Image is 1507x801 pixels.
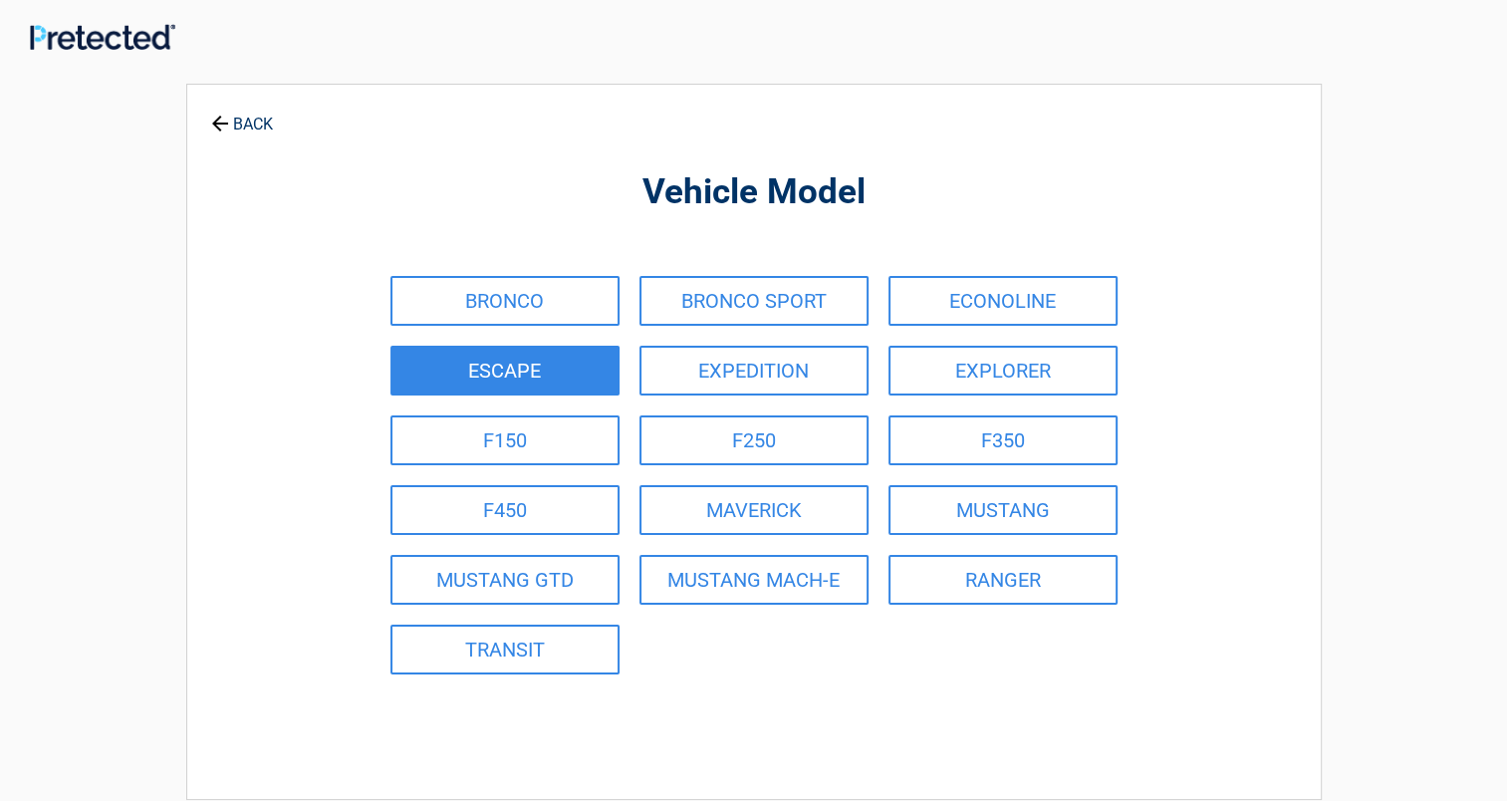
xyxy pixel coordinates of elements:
a: EXPEDITION [639,346,869,396]
a: ECONOLINE [888,276,1118,326]
a: RANGER [888,555,1118,605]
a: EXPLORER [888,346,1118,396]
a: MUSTANG GTD [390,555,620,605]
a: MAVERICK [639,485,869,535]
a: MUSTANG [888,485,1118,535]
a: MUSTANG MACH-E [639,555,869,605]
a: F150 [390,415,620,465]
a: F250 [639,415,869,465]
img: Main Logo [30,24,175,51]
a: F350 [888,415,1118,465]
a: BRONCO SPORT [639,276,869,326]
a: ESCAPE [390,346,620,396]
a: BACK [207,98,277,133]
h2: Vehicle Model [297,169,1211,216]
a: F450 [390,485,620,535]
a: BRONCO [390,276,620,326]
a: TRANSIT [390,625,620,674]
